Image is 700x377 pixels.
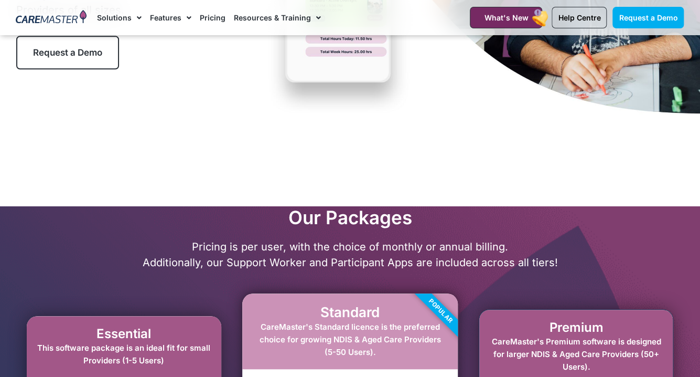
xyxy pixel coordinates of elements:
div: Popular [381,251,500,371]
span: This software package is an ideal fit for small Providers (1-5 Users) [37,343,210,365]
h2: Essential [37,327,211,342]
p: Pricing is per user, with the choice of monthly or annual billing. Additionally, our Support Work... [11,239,690,270]
h2: Standard [253,304,447,320]
h2: Premium [490,320,662,336]
a: Request a Demo [612,7,684,28]
img: CareMaster Logo [16,10,87,26]
span: Help Centre [558,13,600,22]
a: What's New [470,7,542,28]
span: What's New [484,13,528,22]
span: CareMaster's Premium software is designed for larger NDIS & Aged Care Providers (50+ Users). [491,337,661,372]
span: Request a Demo [619,13,677,22]
a: Help Centre [552,7,607,28]
h2: Our Packages [11,206,690,228]
span: Request a Demo [33,47,102,58]
span: CareMaster's Standard licence is the preferred choice for growing NDIS & Aged Care Providers (5-5... [259,322,440,357]
a: Request a Demo [16,36,119,69]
